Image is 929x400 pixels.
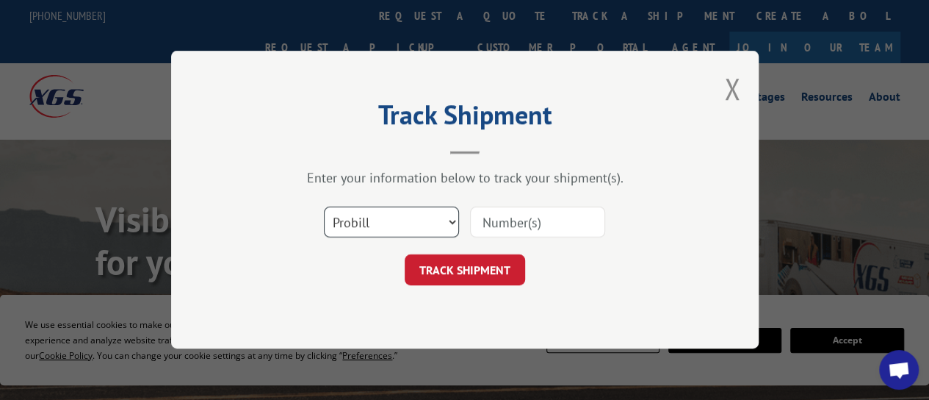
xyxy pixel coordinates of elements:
[405,255,525,286] button: TRACK SHIPMENT
[470,207,605,238] input: Number(s)
[724,69,740,108] button: Close modal
[245,104,685,132] h2: Track Shipment
[879,350,919,390] div: Open chat
[245,170,685,187] div: Enter your information below to track your shipment(s).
